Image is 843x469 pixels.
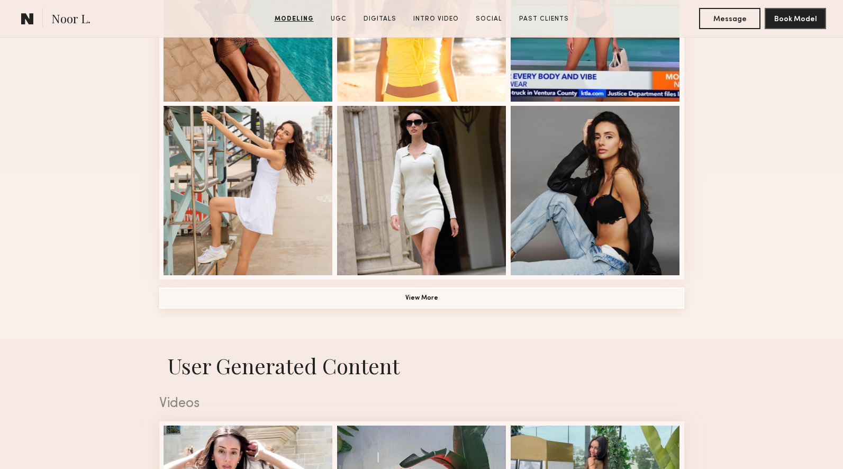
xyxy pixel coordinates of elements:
[699,8,760,29] button: Message
[327,14,351,24] a: UGC
[270,14,318,24] a: Modeling
[359,14,401,24] a: Digitals
[765,14,826,23] a: Book Model
[159,397,684,411] div: Videos
[51,11,90,29] span: Noor L.
[151,351,693,380] h1: User Generated Content
[765,8,826,29] button: Book Model
[472,14,506,24] a: Social
[515,14,573,24] a: Past Clients
[159,287,684,309] button: View More
[409,14,463,24] a: Intro Video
